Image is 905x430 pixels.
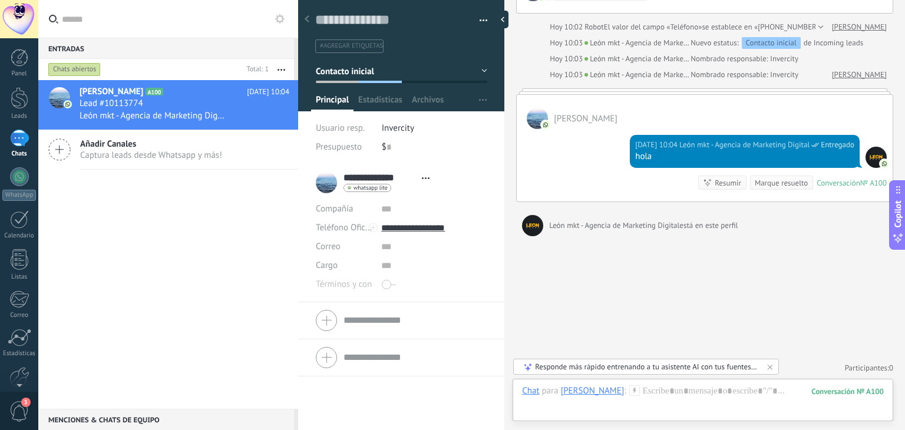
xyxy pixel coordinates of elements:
[48,62,101,77] div: Chats abiertos
[702,21,823,33] span: se establece en «[PHONE_NUMBER]»
[880,160,889,168] img: com.amocrm.amocrmwa.svg
[527,108,548,129] span: Noe ETCHECHURY
[554,113,617,124] span: Noe ETCHECHURY
[316,119,373,138] div: Usuario resp.
[635,151,854,163] div: hola
[354,185,388,191] span: whatsapp lite
[550,53,584,65] div: Hoy 10:03
[535,362,758,372] div: Responde más rápido entrenando a tu asistente AI con tus fuentes de datos
[497,11,508,28] div: Ocultar
[64,100,72,108] img: icon
[38,80,298,130] a: avataricon[PERSON_NAME]A100[DATE] 10:04Lead #10113774León mkt - Agencia de Marketing Digital: hola
[80,150,222,161] span: Captura leads desde Whatsapp y más!
[845,363,893,373] a: Participantes:0
[584,38,720,48] span: León mkt - Agencia de Marketing Digital
[382,123,414,134] span: Invercity
[38,409,294,430] div: Menciones & Chats de equipo
[316,200,372,219] div: Compañía
[635,139,679,151] div: [DATE] 10:04
[80,86,143,98] span: [PERSON_NAME]
[550,21,584,33] div: Hoy 10:02
[755,177,808,188] div: Marque resuelto
[80,110,224,121] span: León mkt - Agencia de Marketing Digital: hola
[542,385,559,397] span: para
[242,64,269,75] div: Total: 1
[817,178,860,188] div: Conversación
[832,21,887,33] a: [PERSON_NAME]
[316,237,341,256] button: Correo
[412,94,444,111] span: Archivos
[316,123,365,134] span: Usuario resp.
[550,53,798,65] div: Nombrado responsable: Invercity
[541,121,550,129] img: com.amocrm.amocrmwa.svg
[889,363,893,373] span: 0
[2,150,37,158] div: Chats
[742,37,801,49] div: Contacto inicial
[320,42,383,50] span: #agregar etiquetas
[2,312,37,319] div: Correo
[316,241,341,252] span: Correo
[80,138,222,150] span: Añadir Canales
[604,21,702,33] span: El valor del campo «Teléfono»
[316,256,372,275] div: Cargo
[2,190,36,201] div: WhatsApp
[316,219,372,237] button: Teléfono Oficina
[2,113,37,120] div: Leads
[316,94,349,111] span: Principal
[549,220,738,231] div: León mkt - Agencia de Marketing Digital
[860,178,887,188] div: № A100
[146,88,163,95] span: A100
[832,69,887,81] a: [PERSON_NAME]
[691,37,863,49] div: de Incoming leads
[269,59,294,80] button: Más
[691,37,738,49] span: Nuevo estatus:
[247,86,289,98] span: [DATE] 10:04
[21,398,31,407] span: 3
[316,138,373,157] div: Presupuesto
[550,69,798,81] div: Nombrado responsable: Invercity
[316,222,377,233] span: Teléfono Oficina
[624,385,626,397] span: :
[38,38,294,59] div: Entradas
[715,177,741,188] div: Resumir
[866,147,887,168] span: León mkt - Agencia de Marketing Digital
[821,139,854,151] span: Entregado
[316,141,362,153] span: Presupuesto
[679,220,738,231] div: está en este perfil
[358,94,402,111] span: Estadísticas
[80,98,143,110] span: Lead #10113774
[550,69,584,81] div: Hoy 10:03
[679,139,810,151] span: León mkt - Agencia de Marketing Digital (Sales Office)
[2,273,37,281] div: Listas
[316,275,372,294] div: Términos y condiciones
[316,261,338,270] span: Cargo
[382,138,487,157] div: $
[811,386,884,396] div: 100
[550,37,584,49] div: Hoy 10:03
[584,22,603,32] span: Robot
[892,201,904,228] span: Copilot
[316,280,403,289] span: Términos y condiciones
[2,70,37,78] div: Panel
[2,232,37,240] div: Calendario
[584,54,720,64] span: León mkt - Agencia de Marketing Digital
[584,70,720,80] span: León mkt - Agencia de Marketing Digital
[561,385,625,396] div: Noe ETCHECHURY
[2,350,37,358] div: Estadísticas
